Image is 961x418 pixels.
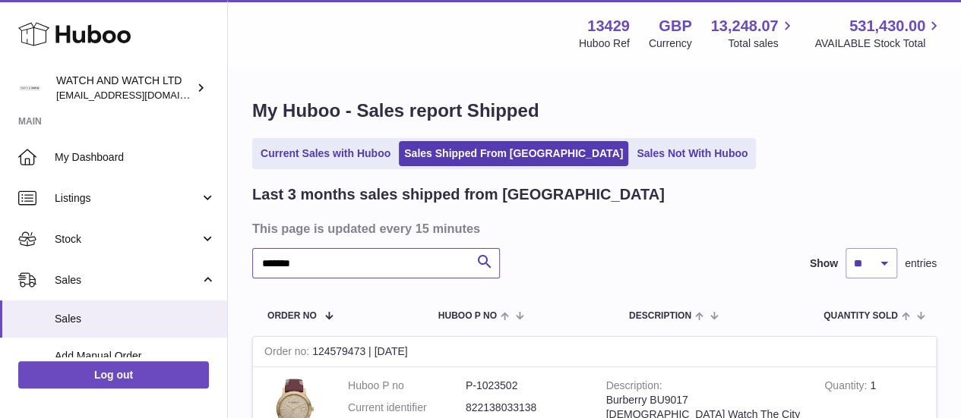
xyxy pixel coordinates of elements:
img: internalAdmin-13429@internal.huboo.com [18,77,41,99]
h3: This page is updated every 15 minutes [252,220,933,237]
dd: 822138033138 [466,401,583,415]
span: 13,248.07 [710,16,778,36]
span: Sales [55,312,216,326]
label: Show [810,256,838,271]
h1: My Huboo - Sales report Shipped [252,99,937,123]
span: Listings [55,191,200,206]
a: Sales Shipped From [GEOGRAPHIC_DATA] [399,141,628,166]
a: 13,248.07 Total sales [710,16,795,51]
a: Current Sales with Huboo [255,141,396,166]
span: Sales [55,273,200,288]
span: My Dashboard [55,150,216,165]
span: Description [629,311,691,321]
h2: Last 3 months sales shipped from [GEOGRAPHIC_DATA] [252,184,665,205]
span: [EMAIL_ADDRESS][DOMAIN_NAME] [56,89,223,101]
span: Stock [55,232,200,247]
strong: Order no [264,345,312,361]
span: 531,430.00 [849,16,925,36]
span: Add Manual Order [55,349,216,363]
strong: Quantity [824,379,870,395]
a: 531,430.00 AVAILABLE Stock Total [814,16,943,51]
span: entries [905,256,937,271]
span: Order No [267,311,317,321]
span: AVAILABLE Stock Total [814,36,943,51]
a: Sales Not With Huboo [631,141,753,166]
strong: 13429 [587,16,630,36]
span: Huboo P no [438,311,497,321]
span: Total sales [728,36,795,51]
strong: Description [606,379,662,395]
a: Log out [18,361,209,388]
dt: Huboo P no [348,379,466,393]
strong: GBP [659,16,691,36]
dt: Current identifier [348,401,466,415]
div: Huboo Ref [579,36,630,51]
div: WATCH AND WATCH LTD [56,74,193,102]
div: Currency [649,36,692,51]
dd: P-1023502 [466,379,583,393]
div: 124579473 | [DATE] [253,337,936,367]
span: Quantity Sold [823,311,898,321]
